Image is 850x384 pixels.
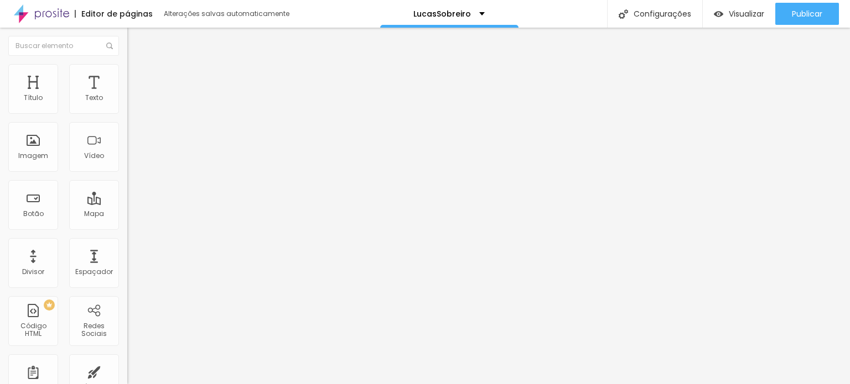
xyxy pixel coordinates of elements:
div: Texto [85,94,103,102]
div: Alterações salvas automaticamente [164,10,291,17]
div: Vídeo [84,152,104,160]
button: Publicar [775,3,839,25]
button: Visualizar [703,3,775,25]
div: Imagem [18,152,48,160]
div: Editor de páginas [75,10,153,18]
span: Publicar [792,9,822,18]
div: Título [24,94,43,102]
img: view-1.svg [714,9,723,19]
input: Buscar elemento [8,36,119,56]
p: LucasSobreiro [413,10,471,18]
div: Divisor [22,268,44,276]
span: Visualizar [729,9,764,18]
div: Botão [23,210,44,218]
iframe: Editor [127,28,850,384]
div: Mapa [84,210,104,218]
img: Icone [106,43,113,49]
div: Espaçador [75,268,113,276]
div: Redes Sociais [72,322,116,338]
div: Código HTML [11,322,55,338]
img: Icone [619,9,628,19]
